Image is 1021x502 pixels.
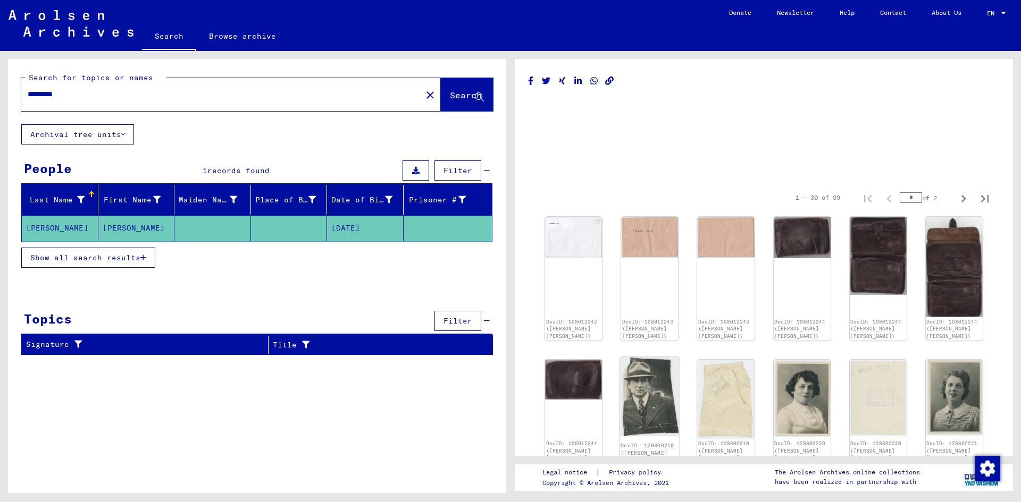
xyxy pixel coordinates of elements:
div: Prisoner # [408,194,466,206]
span: Filter [443,316,472,326]
button: Clear [420,84,441,105]
img: Change consent [975,456,1000,481]
button: Copy link [604,74,615,88]
p: have been realized in partnership with [775,477,920,487]
span: Filter [443,166,472,175]
mat-header-cell: Last Name [22,185,98,215]
button: Share on Twitter [541,74,552,88]
a: DocID: 108012244 ([PERSON_NAME] [PERSON_NAME]) [774,319,825,339]
div: Title [273,336,482,353]
mat-header-cell: Date of Birth [327,185,404,215]
button: Filter [434,160,481,181]
a: Privacy policy [600,467,674,478]
a: Legal notice [542,467,596,478]
p: The Arolsen Archives online collections [775,467,920,477]
img: 001.jpg [620,357,680,436]
img: 001.jpg [926,360,983,436]
mat-icon: close [424,89,437,101]
div: 1 – 30 of 39 [796,193,840,202]
a: DocID: 129800219 ([PERSON_NAME] [PERSON_NAME]) [698,440,749,461]
mat-header-cell: Place of Birth [251,185,328,215]
img: 004.jpg [545,360,602,400]
img: 003.jpg [926,217,983,317]
div: | [542,467,674,478]
button: Show all search results [21,248,155,268]
mat-header-cell: First Name [98,185,175,215]
div: Last Name [26,191,98,208]
a: DocID: 108012243 ([PERSON_NAME] [PERSON_NAME]) [698,319,749,339]
img: yv_logo.png [962,464,1002,490]
mat-cell: [DATE] [327,215,404,241]
button: Archival tree units [21,124,134,144]
a: Search [142,23,196,51]
div: Date of Birth [331,191,406,208]
a: DocID: 108012243 ([PERSON_NAME] [PERSON_NAME]) [622,319,673,339]
div: Place of Birth [255,194,316,206]
div: First Name [103,194,161,206]
button: Filter [434,311,481,331]
div: Change consent [974,455,1000,481]
mat-cell: [PERSON_NAME] [98,215,175,241]
div: Date of Birth [331,194,392,206]
img: 001.jpg [545,217,602,258]
mat-header-cell: Prisoner # [404,185,492,215]
span: 1 [203,166,207,175]
div: Prisoner # [408,191,480,208]
p: Copyright © Arolsen Archives, 2021 [542,478,674,488]
div: People [24,159,72,178]
mat-label: Search for topics or names [29,73,153,82]
span: EN [987,10,999,17]
mat-cell: [PERSON_NAME] [22,215,98,241]
img: Arolsen_neg.svg [9,10,133,37]
div: of 2 [900,193,953,203]
div: Maiden Name [179,194,237,206]
img: 001.jpg [774,217,831,258]
span: Show all search results [30,253,140,262]
span: Search [450,90,482,100]
div: Topics [24,309,72,328]
img: 001.jpg [621,217,678,258]
div: First Name [103,191,174,208]
img: 001.jpg [774,360,831,437]
a: Browse archive [196,23,289,49]
button: Share on Xing [557,74,568,88]
div: Title [273,339,472,351]
img: 002.jpg [697,217,754,258]
a: DocID: 129800220 ([PERSON_NAME] [PERSON_NAME]) [774,440,825,461]
a: DocID: 129800220 ([PERSON_NAME] [PERSON_NAME]) [850,440,901,461]
button: Last page [974,187,995,208]
div: Place of Birth [255,191,330,208]
a: DocID: 108012242 ([PERSON_NAME] [PERSON_NAME]) [546,319,597,339]
mat-header-cell: Maiden Name [174,185,251,215]
img: 002.jpg [850,217,907,295]
button: Search [441,78,493,111]
div: Last Name [26,194,85,206]
button: Next page [953,187,974,208]
img: 002.jpg [697,360,754,439]
div: Signature [26,339,260,350]
button: Share on WhatsApp [589,74,600,88]
img: 002.jpg [850,360,907,436]
a: DocID: 108012244 ([PERSON_NAME] [PERSON_NAME]) [546,440,597,461]
a: DocID: 108012244 ([PERSON_NAME] [PERSON_NAME]) [926,319,977,339]
span: records found [207,166,270,175]
a: DocID: 108012244 ([PERSON_NAME] [PERSON_NAME]) [850,319,901,339]
div: Maiden Name [179,191,250,208]
button: First page [857,187,878,208]
button: Share on LinkedIn [573,74,584,88]
a: DocID: 129800219 ([PERSON_NAME] [PERSON_NAME]) [621,442,674,463]
button: Share on Facebook [525,74,537,88]
button: Previous page [878,187,900,208]
a: DocID: 129800221 ([PERSON_NAME] [PERSON_NAME]) [926,440,977,461]
div: Signature [26,336,271,353]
